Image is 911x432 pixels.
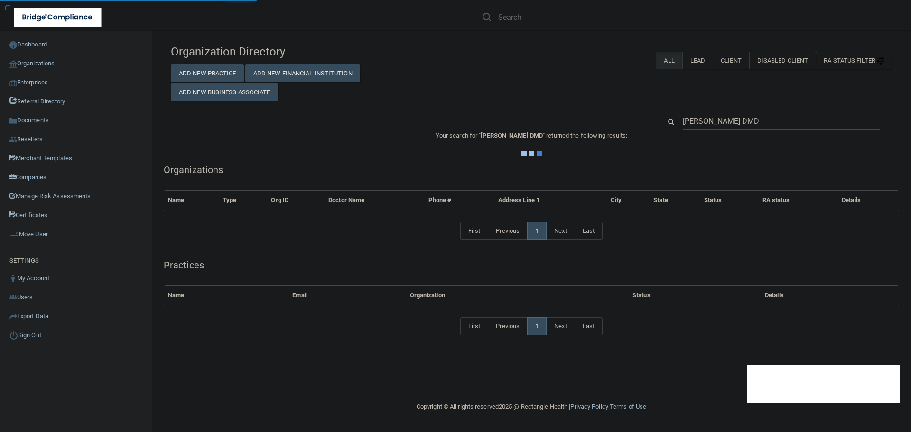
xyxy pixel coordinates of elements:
th: Phone # [425,191,494,210]
th: Address Line 1 [494,191,607,210]
label: Disabled Client [749,52,816,69]
th: Status [629,286,761,305]
a: Previous [488,222,528,240]
label: All [656,52,682,69]
div: Copyright © All rights reserved 2025 @ Rectangle Health | | [358,392,705,422]
span: [PERSON_NAME] DMD [481,132,543,139]
th: Name [164,286,288,305]
input: Search [683,112,880,130]
img: icon-filter@2x.21656d0b.png [877,57,884,65]
th: RA status [759,191,838,210]
a: 1 [527,222,547,240]
button: Add New Business Associate [171,83,278,101]
img: bridge_compliance_login_screen.278c3ca4.svg [14,8,102,27]
label: SETTINGS [9,255,39,267]
th: Name [164,191,219,210]
a: Previous [488,317,528,335]
h4: Organization Directory [171,46,402,58]
button: Add New Financial Institution [245,64,360,82]
img: icon-users.e205127d.png [9,294,17,301]
a: First [460,317,489,335]
th: Email [288,286,406,305]
a: Privacy Policy [570,403,608,410]
h5: Organizations [164,165,899,175]
img: briefcase.64adab9b.png [9,230,19,239]
p: Your search for " " returned the following results: [164,130,899,141]
button: Add New Practice [171,64,244,82]
a: Last [575,222,603,240]
img: enterprise.0d942306.png [9,80,17,86]
h5: Practices [164,260,899,270]
a: Last [575,317,603,335]
th: Doctor Name [325,191,425,210]
img: ic-search.3b580494.png [483,13,491,21]
iframe: Drift Widget Chat Controller [747,365,900,403]
input: Search [498,9,585,26]
th: City [607,191,650,210]
a: Terms of Use [610,403,646,410]
a: Next [546,222,575,240]
img: ic_dashboard_dark.d01f4a41.png [9,41,17,49]
th: Type [219,191,268,210]
a: First [460,222,489,240]
th: State [650,191,700,210]
th: Organization [406,286,629,305]
img: ic_power_dark.7ecde6b1.png [9,331,18,340]
a: 1 [527,317,547,335]
th: Details [838,191,899,210]
label: Lead [682,52,713,69]
img: organization-icon.f8decf85.png [9,60,17,68]
th: Org ID [267,191,325,210]
img: ic_user_dark.df1a06c3.png [9,275,17,282]
img: icon-documents.8dae5593.png [9,117,17,125]
th: Status [700,191,759,210]
img: ajax-loader.4d491dd7.gif [521,151,542,156]
label: Client [713,52,749,69]
a: Next [546,317,575,335]
span: RA Status Filter [824,57,884,64]
img: icon-export.b9366987.png [9,313,17,320]
img: ic_reseller.de258add.png [9,136,17,143]
th: Details [761,286,899,305]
